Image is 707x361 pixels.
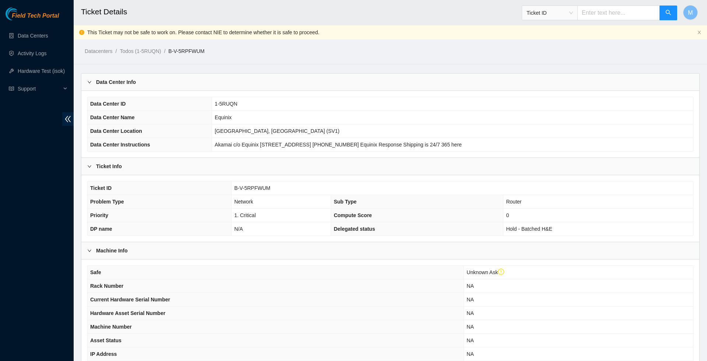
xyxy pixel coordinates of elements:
button: close [697,30,701,35]
img: Akamai Technologies [6,7,37,20]
span: Ticket ID [90,185,112,191]
span: B-V-5RPFWUM [234,185,270,191]
span: Priority [90,212,108,218]
span: right [87,248,92,253]
span: right [87,80,92,84]
span: NA [467,297,474,302]
span: Support [18,81,61,96]
span: DP name [90,226,112,232]
span: NA [467,351,474,357]
button: search [659,6,677,20]
span: Network [234,199,253,205]
span: Hardware Asset Serial Number [90,310,165,316]
span: NA [467,283,474,289]
span: 0 [506,212,509,218]
span: search [665,10,671,17]
span: Asset Status [90,337,122,343]
span: Delegated status [334,226,375,232]
span: N/A [234,226,243,232]
a: Activity Logs [18,50,47,56]
a: Data Centers [18,33,48,39]
b: Data Center Info [96,78,136,86]
span: NA [467,324,474,330]
span: double-left [62,112,74,126]
input: Enter text here... [577,6,660,20]
span: Data Center ID [90,101,126,107]
a: Akamai TechnologiesField Tech Portal [6,13,59,23]
div: Machine Info [81,242,699,259]
span: [GEOGRAPHIC_DATA], [GEOGRAPHIC_DATA] (SV1) [215,128,340,134]
span: read [9,86,14,91]
span: M [688,8,693,17]
div: Data Center Info [81,74,699,91]
b: Machine Info [96,247,128,255]
span: Compute Score [334,212,372,218]
span: Equinix [215,114,232,120]
button: M [683,5,698,20]
span: NA [467,310,474,316]
span: Problem Type [90,199,124,205]
span: Unknown Ask [467,269,504,275]
a: Datacenters [85,48,112,54]
span: exclamation-circle [498,269,504,275]
span: Field Tech Portal [12,13,59,20]
span: IP Address [90,351,117,357]
span: Data Center Location [90,128,142,134]
span: Data Center Instructions [90,142,150,148]
span: right [87,164,92,169]
span: Data Center Name [90,114,135,120]
span: 1. Critical [234,212,256,218]
span: / [164,48,165,54]
span: Rack Number [90,283,123,289]
a: Hardware Test (isok) [18,68,65,74]
a: Todos (1-5RUQN) [120,48,161,54]
b: Ticket Info [96,162,122,170]
span: Machine Number [90,324,132,330]
span: 1-5RUQN [215,101,237,107]
div: Ticket Info [81,158,699,175]
span: Router [506,199,521,205]
span: Ticket ID [527,7,573,18]
a: B-V-5RPFWUM [168,48,204,54]
span: Hold - Batched H&E [506,226,552,232]
span: Sub Type [334,199,356,205]
span: Safe [90,269,101,275]
span: NA [467,337,474,343]
span: Akamai c/o Equinix [STREET_ADDRESS] [PHONE_NUMBER] Equinix Response Shipping is 24/7 365 here [215,142,462,148]
span: / [115,48,117,54]
span: Current Hardware Serial Number [90,297,170,302]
